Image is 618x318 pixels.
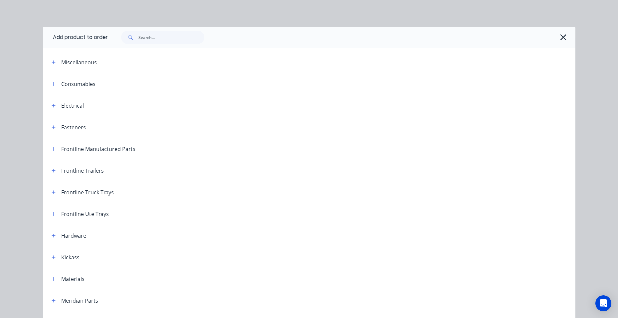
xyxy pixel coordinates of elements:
[61,145,135,153] div: Frontline Manufactured Parts
[61,297,98,305] div: Meridian Parts
[61,253,80,261] div: Kickass
[595,295,611,311] div: Open Intercom Messenger
[61,232,86,240] div: Hardware
[61,188,114,196] div: Frontline Truck Trays
[61,102,84,110] div: Electrical
[43,27,108,48] div: Add product to order
[61,210,109,218] div: Frontline Ute Trays
[61,167,104,175] div: Frontline Trailers
[138,31,204,44] input: Search...
[61,80,96,88] div: Consumables
[61,123,86,131] div: Fasteners
[61,275,85,283] div: Materials
[61,58,97,66] div: Miscellaneous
